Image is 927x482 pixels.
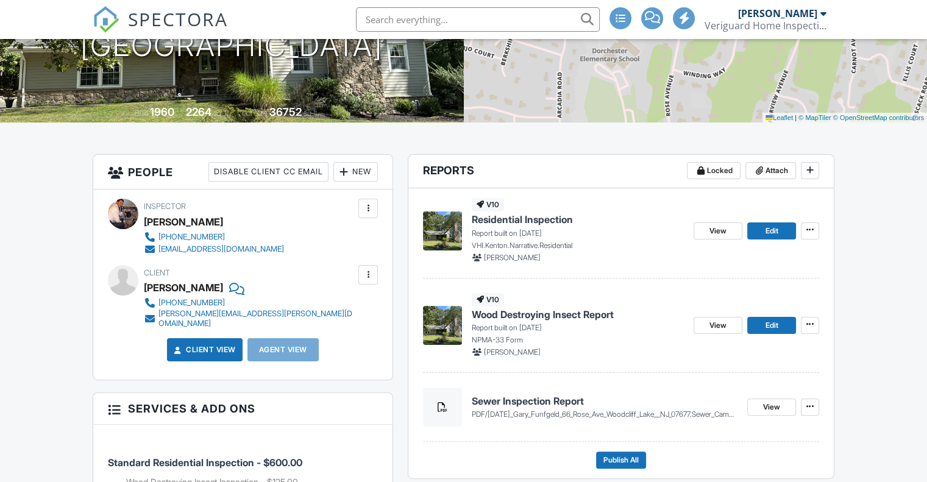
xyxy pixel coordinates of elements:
div: [PERSON_NAME] [144,213,223,231]
h3: Services & Add ons [93,393,392,425]
div: [PHONE_NUMBER] [158,298,225,308]
span: Built [135,108,148,118]
a: [EMAIL_ADDRESS][DOMAIN_NAME] [144,243,284,255]
a: [PHONE_NUMBER] [144,231,284,243]
span: Inspector [144,202,186,211]
div: New [333,162,378,182]
div: 2264 [186,105,211,118]
a: Client View [171,344,236,356]
div: 1960 [150,105,174,118]
span: sq.ft. [304,108,319,118]
h3: People [93,155,392,190]
span: sq. ft. [213,108,230,118]
span: Lot Size [242,108,268,118]
div: [PERSON_NAME][EMAIL_ADDRESS][PERSON_NAME][DOMAIN_NAME] [158,309,355,328]
a: [PHONE_NUMBER] [144,297,355,309]
div: [PERSON_NAME] [738,7,817,19]
div: [PERSON_NAME] [144,278,223,297]
a: SPECTORA [93,16,228,42]
a: Leaflet [765,114,793,121]
a: © OpenStreetMap contributors [833,114,924,121]
div: Veriguard Home Inspections, LLC. [705,19,826,32]
span: | [795,114,797,121]
a: © MapTiler [798,114,831,121]
div: [PHONE_NUMBER] [158,232,225,242]
div: 36752 [269,105,302,118]
a: [PERSON_NAME][EMAIL_ADDRESS][PERSON_NAME][DOMAIN_NAME] [144,309,355,328]
img: The Best Home Inspection Software - Spectora [93,6,119,33]
input: Search everything... [356,7,600,32]
span: Standard Residential Inspection - $600.00 [108,456,302,469]
div: [EMAIL_ADDRESS][DOMAIN_NAME] [158,244,284,254]
div: Disable Client CC Email [208,162,329,182]
span: Client [144,268,170,277]
span: SPECTORA [128,6,228,32]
